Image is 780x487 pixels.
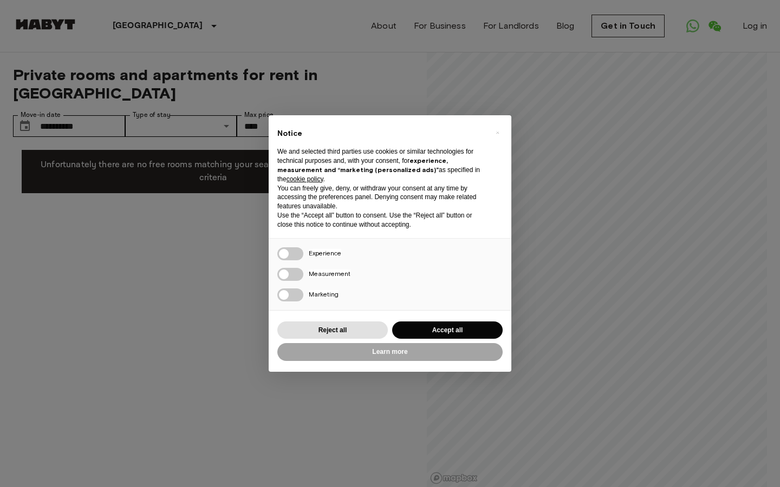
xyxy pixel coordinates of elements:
[309,269,350,278] span: Measurement
[309,290,339,298] span: Marketing
[489,124,506,141] button: Close this notice
[277,156,448,174] strong: experience, measurement and “marketing (personalized ads)”
[277,184,485,211] p: You can freely give, deny, or withdraw your consent at any time by accessing the preferences pane...
[277,128,485,139] h2: Notice
[277,211,485,229] p: Use the “Accept all” button to consent. Use the “Reject all” button or close this notice to conti...
[496,126,499,139] span: ×
[309,249,341,257] span: Experience
[392,321,503,339] button: Accept all
[277,147,485,183] p: We and selected third parties use cookies or similar technologies for technical purposes and, wit...
[277,321,388,339] button: Reject all
[287,175,323,183] a: cookie policy
[277,343,503,361] button: Learn more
